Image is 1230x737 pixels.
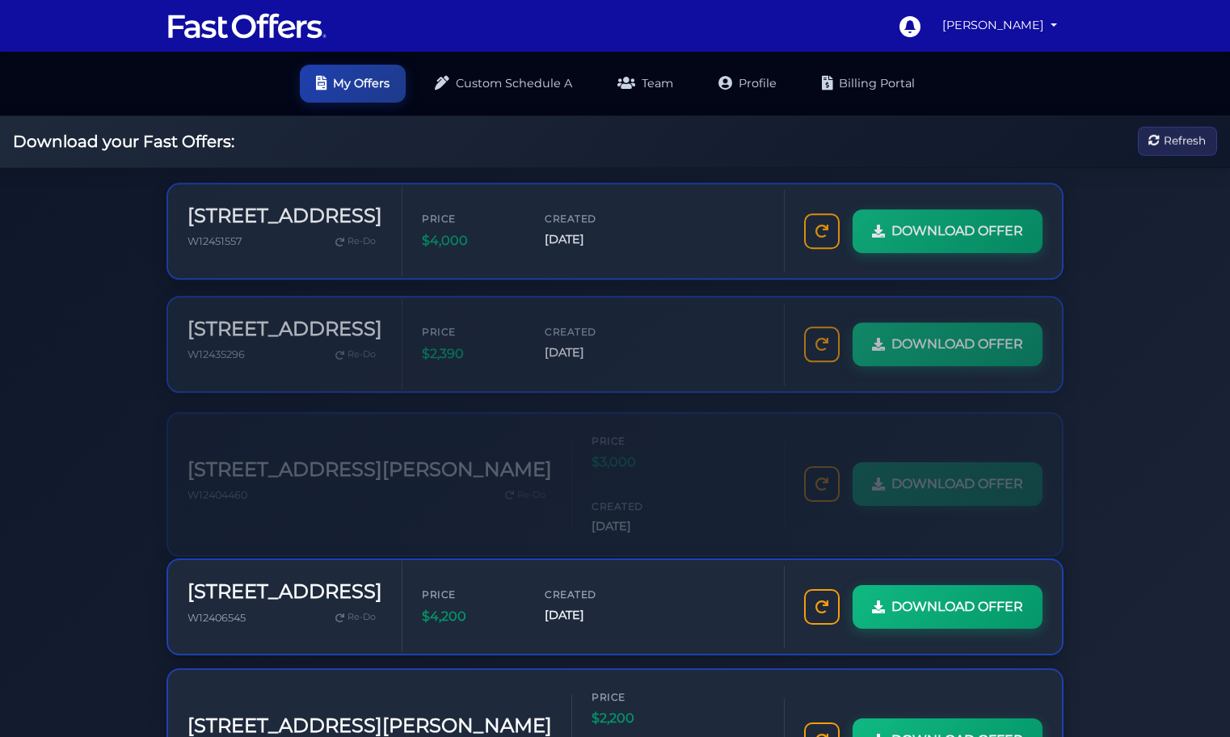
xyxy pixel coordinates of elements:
a: Re-Do [329,339,382,360]
a: DOWNLOAD OFFER [853,585,1043,629]
span: Created [545,319,642,335]
span: Price [592,422,689,437]
span: [DATE] [592,506,689,524]
h3: [STREET_ADDRESS] [187,203,382,226]
span: Refresh [1164,133,1206,150]
span: Created [545,209,642,225]
span: [DATE] [545,339,642,357]
a: DOWNLOAD OFFER [853,318,1043,361]
span: Created [592,487,689,503]
span: [DATE] [545,606,642,625]
a: Re-Do [499,474,552,495]
span: Price [422,319,519,335]
span: $4,000 [422,229,519,250]
span: W12406545 [187,612,246,624]
span: Price [422,209,519,225]
span: $4,200 [422,606,519,627]
span: Price [592,689,689,705]
a: DOWNLOAD OFFER [853,451,1043,495]
span: $2,390 [422,339,519,360]
span: Re-Do [348,343,376,357]
span: Re-Do [517,477,545,491]
button: Refresh [1138,127,1217,157]
a: DOWNLOAD OFFER [853,208,1043,251]
a: Billing Portal [806,65,931,103]
h3: [STREET_ADDRESS] [187,580,382,604]
h3: [STREET_ADDRESS][PERSON_NAME] [187,447,552,470]
a: Profile [702,65,793,103]
span: W12435296 [187,343,245,356]
a: Custom Schedule A [419,65,588,103]
a: Re-Do [329,230,382,251]
a: My Offers [300,65,406,103]
span: Re-Do [348,610,376,625]
span: Re-Do [348,233,376,247]
span: DOWNLOAD OFFER [891,219,1023,240]
span: DOWNLOAD OFFER [891,329,1023,350]
span: DOWNLOAD OFFER [891,596,1023,617]
span: DOWNLOAD OFFER [891,462,1023,483]
a: Team [601,65,689,103]
span: Created [545,587,642,602]
span: W12404460 [187,478,247,490]
span: $3,000 [592,440,689,461]
a: [PERSON_NAME] [936,10,1064,41]
span: Price [422,587,519,602]
h2: Download your Fast Offers: [13,132,234,151]
a: Re-Do [329,607,382,628]
span: W12451557 [187,234,242,246]
h3: [STREET_ADDRESS] [187,313,382,336]
span: [DATE] [545,229,642,247]
span: $2,200 [592,708,689,729]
